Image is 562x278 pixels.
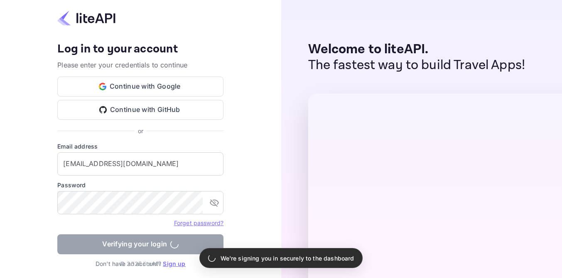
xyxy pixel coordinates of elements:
button: Continue with GitHub [57,100,223,120]
label: Email address [57,142,223,151]
p: © 2025 liteAPI [120,259,161,268]
a: Forget password? [174,219,223,226]
p: We're signing you in securely to the dashboard [221,254,354,263]
input: Enter your email address [57,152,223,176]
button: Continue with Google [57,77,223,97]
h4: Log in to your account [57,42,223,57]
button: toggle password visibility [206,194,223,211]
p: Please enter your credentials to continue [57,60,223,70]
p: The fastest way to build Travel Apps! [308,57,525,73]
a: Sign up [163,260,185,267]
a: Forget password? [174,218,223,227]
p: Welcome to liteAPI. [308,42,525,57]
p: Don't have an account? [57,259,223,268]
p: or [138,127,143,135]
label: Password [57,181,223,189]
img: liteapi [57,10,115,26]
